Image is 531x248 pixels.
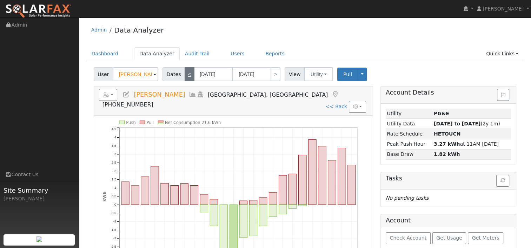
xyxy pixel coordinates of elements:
text: 3 [114,152,116,156]
rect: onclick="" [249,205,257,236]
rect: onclick="" [239,201,247,205]
span: User [94,67,113,81]
text: kWh [102,192,107,202]
text: -1 [113,219,117,223]
span: [PERSON_NAME] [134,91,185,98]
span: Check Account [390,235,426,241]
rect: onclick="" [347,165,355,205]
span: [GEOGRAPHIC_DATA], [GEOGRAPHIC_DATA] [208,91,328,98]
rect: onclick="" [171,185,178,205]
rect: onclick="" [239,205,247,237]
button: Get Meters [468,232,503,244]
a: Map [331,91,339,98]
rect: onclick="" [141,177,148,205]
rect: onclick="" [210,199,218,205]
span: Get Usage [436,235,462,241]
a: Audit Trail [180,47,215,60]
button: Pull [337,68,358,81]
rect: onclick="" [161,183,168,205]
td: Base Draw [386,149,432,159]
rect: onclick="" [338,148,345,205]
h5: Account [386,217,411,224]
rect: onclick="" [298,155,306,204]
button: Issue History [497,89,509,101]
text: 0.5 [112,194,116,198]
span: Pull [343,71,352,77]
rect: onclick="" [298,205,306,206]
span: Site Summary [4,186,75,195]
text: -2 [113,236,117,240]
rect: onclick="" [131,186,139,205]
span: [PHONE_NUMBER] [102,101,153,108]
td: Utility Data [386,119,432,129]
button: Utility [304,67,333,81]
strong: 3.27 kWh [434,141,460,147]
text: -1.5 [111,228,117,232]
button: Refresh [496,175,509,187]
rect: onclick="" [279,205,286,214]
td: at 11AM [DATE] [432,139,511,149]
strong: [DATE] to [DATE] [434,121,480,126]
strong: ID: 17159136, authorized: 08/09/25 [434,111,449,116]
text: -0.5 [111,211,117,215]
a: Admin [91,27,107,33]
rect: onclick="" [200,194,208,205]
div: [PERSON_NAME] [4,195,75,202]
td: Rate Schedule [386,129,432,139]
a: Data Analyzer [134,47,180,60]
text: Pull [146,120,154,125]
text: 3.5 [112,144,116,147]
rect: onclick="" [308,139,316,205]
a: Users [225,47,250,60]
rect: onclick="" [288,205,296,209]
rect: onclick="" [249,200,257,204]
span: (2y 1m) [434,121,500,126]
a: Login As (last Never) [197,91,204,98]
a: Quick Links [481,47,524,60]
a: > [271,67,280,81]
i: No pending tasks [386,195,429,201]
rect: onclick="" [151,166,159,205]
img: SolarFax [5,4,71,19]
button: Get Usage [432,232,466,244]
span: Get Meters [472,235,499,241]
rect: onclick="" [210,205,218,226]
strong: J [434,131,461,137]
button: Check Account [386,232,431,244]
text: 0 [114,202,116,206]
rect: onclick="" [318,146,326,205]
text: 1 [114,186,116,190]
rect: onclick="" [121,182,129,205]
text: 4.5 [112,127,116,131]
a: Reports [260,47,290,60]
text: Net Consumption 21.6 kWh [165,120,221,125]
rect: onclick="" [269,205,277,216]
text: Push [126,120,136,125]
rect: onclick="" [190,185,198,205]
span: Dates [162,67,185,81]
input: Select a User [113,67,158,81]
td: Peak Push Hour [386,139,432,149]
a: < [185,67,194,81]
h5: Account Details [386,89,511,96]
rect: onclick="" [288,174,296,205]
rect: onclick="" [269,192,277,205]
td: Utility [386,109,432,119]
span: View [285,67,305,81]
img: retrieve [36,236,42,242]
rect: onclick="" [259,198,267,205]
a: Edit User (35142) [122,91,130,98]
text: 2 [114,169,116,173]
a: Dashboard [86,47,124,60]
a: << Back [325,104,347,109]
a: Data Analyzer [114,26,164,34]
rect: onclick="" [279,175,286,204]
rect: onclick="" [180,183,188,204]
rect: onclick="" [259,205,267,226]
text: 1.5 [112,177,116,181]
h5: Tasks [386,175,511,182]
text: 2.5 [112,160,116,164]
text: 4 [114,135,117,139]
span: [PERSON_NAME] [483,6,524,12]
a: Multi-Series Graph [189,91,197,98]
